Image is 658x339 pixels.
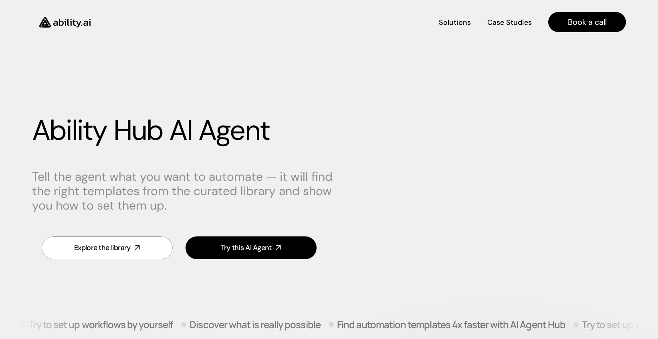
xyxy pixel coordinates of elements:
[221,243,272,253] div: Try this AI Agent
[102,12,626,32] nav: Main navigation
[487,18,532,28] h4: Case Studies
[186,236,317,259] a: Try this AI Agent
[337,319,565,329] p: Find automation templates 4x faster with AI Agent Hub
[28,319,173,329] p: Try to set up workflows by yourself
[42,236,173,259] a: Explore the library
[548,12,626,32] a: Book a call
[439,15,471,29] a: Solutions
[74,243,130,253] div: Explore the library
[51,75,142,83] h3: Free-to-use in our Slack community
[32,114,626,147] h1: Ability Hub AI Agent
[190,319,320,329] p: Discover what is really possible
[32,169,337,213] p: Tell the agent what you want to automate — it will find the right templates from the curated libr...
[568,16,607,28] h4: Book a call
[439,18,471,28] h4: Solutions
[487,15,532,29] a: Case Studies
